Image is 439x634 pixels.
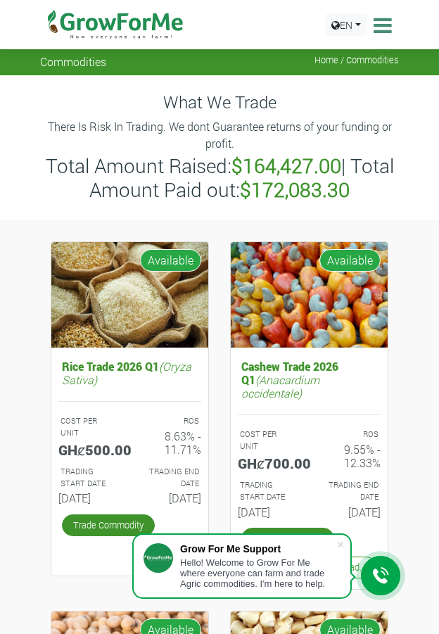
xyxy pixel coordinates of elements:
p: Estimated Trading Start Date [240,479,297,503]
a: Cashew Trade 2026 Q1(Anacardium occidentale) COST PER UNIT GHȼ700.00 ROS 9.55% - 12.33% TRADING S... [238,356,381,524]
img: growforme image [51,242,208,348]
a: Trade Commodity [241,528,334,550]
p: COST PER UNIT [61,415,117,439]
h3: Total Amount Raised: | Total Amount Paid out: [42,154,397,201]
p: ROS [322,429,379,440]
span: Available [140,249,201,272]
h6: [DATE] [238,505,299,519]
p: Estimated Trading End Date [322,479,379,503]
img: growforme image [231,242,388,348]
a: EN [325,14,367,36]
h5: Cashew Trade 2026 Q1 [238,356,381,404]
p: ROS [143,415,200,427]
span: Home / Commodities [314,55,399,65]
span: Available [319,249,381,272]
h4: What We Trade [40,92,399,113]
a: Read... [328,557,377,578]
h5: GHȼ700.00 [238,455,299,471]
i: (Anacardium occidentale) [241,372,319,400]
i: (Oryza Sativa) [62,359,191,387]
h5: GHȼ500.00 [58,441,120,458]
a: Trade Commodity [62,514,155,536]
h6: [DATE] [141,491,202,505]
p: Estimated Trading Start Date [61,466,117,490]
p: There Is Risk In Trading. We dont Guarantee returns of your funding or profit. [42,118,397,152]
div: Hello! Welcome to Grow For Me where everyone can farm and trade Agric commodities. I'm here to help. [180,557,336,589]
h5: Rice Trade 2026 Q1 [58,356,201,390]
div: Grow For Me Support [180,543,336,554]
h6: [DATE] [58,491,120,505]
h6: [DATE] [320,505,381,519]
b: $172,083.30 [240,177,350,203]
p: COST PER UNIT [240,429,297,452]
span: Commodities [40,55,106,68]
b: $164,427.00 [231,153,341,179]
a: Rice Trade 2026 Q1(Oryza Sativa) COST PER UNIT GHȼ500.00 ROS 8.63% - 11.71% TRADING START DATE [D... [58,356,201,511]
p: Estimated Trading End Date [143,466,200,490]
h6: 9.55% - 12.33% [320,443,381,469]
h6: 8.63% - 11.71% [141,429,202,456]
